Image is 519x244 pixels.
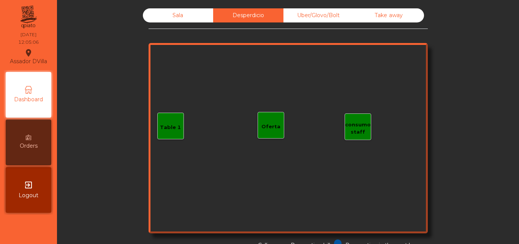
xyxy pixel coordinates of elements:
span: Dashboard [14,96,43,104]
i: exit_to_app [24,180,33,190]
span: Orders [20,142,38,150]
div: Oferta [261,123,280,131]
i: location_on [24,48,33,57]
img: qpiato [19,4,38,30]
span: Logout [19,191,38,199]
div: Table 1 [160,124,181,131]
div: Desperdicio [213,8,283,22]
div: [DATE] [21,31,36,38]
div: Uber/Glovo/Bolt [283,8,354,22]
div: consumo staff [345,121,371,136]
div: Sala [143,8,213,22]
div: 12:05:06 [18,39,39,46]
div: Take away [354,8,424,22]
div: Assador DVilla [10,47,47,66]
